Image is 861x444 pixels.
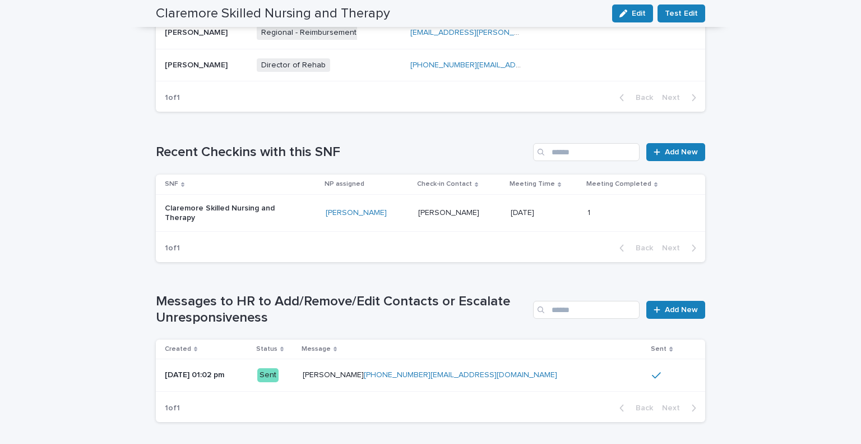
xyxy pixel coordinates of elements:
[165,370,248,380] p: [DATE] 01:02 pm
[662,244,687,252] span: Next
[629,94,653,102] span: Back
[303,370,644,380] p: [PERSON_NAME]
[256,343,277,355] p: Status
[325,178,364,190] p: NP assigned
[156,359,705,392] tr: [DATE] 01:02 pmSent[PERSON_NAME][PHONE_NUMBER][EMAIL_ADDRESS][DOMAIN_NAME]
[662,404,687,412] span: Next
[612,4,653,22] button: Edit
[326,208,387,218] a: [PERSON_NAME]
[662,94,687,102] span: Next
[302,343,331,355] p: Message
[632,10,646,17] span: Edit
[165,26,230,38] p: [PERSON_NAME]
[610,93,658,103] button: Back
[646,143,705,161] a: Add New
[165,204,277,223] p: Claremore Skilled Nursing and Therapy
[610,403,658,413] button: Back
[156,6,390,22] h2: Claremore Skilled Nursing and Therapy
[165,58,230,70] p: [PERSON_NAME]
[410,29,598,36] a: [EMAIL_ADDRESS][PERSON_NAME][DOMAIN_NAME]
[665,8,698,19] span: Test Edit
[665,306,698,314] span: Add New
[658,403,705,413] button: Next
[533,301,640,319] input: Search
[165,343,191,355] p: Created
[417,178,472,190] p: Check-in Contact
[156,395,189,422] p: 1 of 1
[156,294,529,326] h1: Messages to HR to Add/Remove/Edit Contacts or Escalate Unresponsiveness
[511,206,536,218] p: [DATE]
[257,368,279,382] div: Sent
[610,243,658,253] button: Back
[510,178,555,190] p: Meeting Time
[156,235,189,262] p: 1 of 1
[410,61,604,69] a: [PHONE_NUMBER][EMAIL_ADDRESS][DOMAIN_NAME]
[658,243,705,253] button: Next
[165,178,178,190] p: SNF
[257,26,361,40] span: Regional - Reimbursement
[156,194,705,232] tr: Claremore Skilled Nursing and Therapy[PERSON_NAME] [PERSON_NAME][PERSON_NAME] [DATE][DATE] 11
[665,148,698,156] span: Add New
[658,93,705,103] button: Next
[651,343,666,355] p: Sent
[257,58,330,72] span: Director of Rehab
[533,143,640,161] input: Search
[156,16,705,49] tr: [PERSON_NAME][PERSON_NAME] Regional - Reimbursement[EMAIL_ADDRESS][PERSON_NAME][DOMAIN_NAME]
[586,178,651,190] p: Meeting Completed
[156,49,705,81] tr: [PERSON_NAME][PERSON_NAME] Director of Rehab[PHONE_NUMBER][EMAIL_ADDRESS][DOMAIN_NAME]
[418,206,482,218] p: [PERSON_NAME]
[587,206,592,218] p: 1
[658,4,705,22] button: Test Edit
[629,404,653,412] span: Back
[364,371,557,379] a: [PHONE_NUMBER][EMAIL_ADDRESS][DOMAIN_NAME]
[629,244,653,252] span: Back
[156,144,529,161] h1: Recent Checkins with this SNF
[646,301,705,319] a: Add New
[156,84,189,112] p: 1 of 1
